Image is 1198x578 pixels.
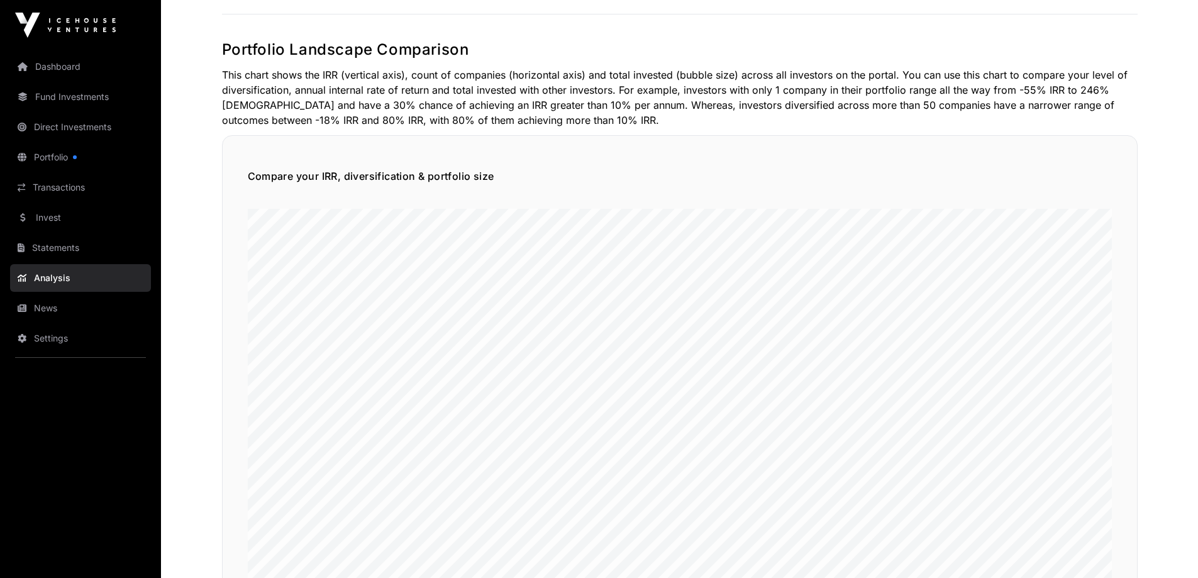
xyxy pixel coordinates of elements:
[10,294,151,322] a: News
[10,234,151,262] a: Statements
[10,83,151,111] a: Fund Investments
[10,143,151,171] a: Portfolio
[248,169,1112,184] h5: Compare your IRR, diversification & portfolio size
[10,204,151,231] a: Invest
[1135,518,1198,578] iframe: Chat Widget
[10,174,151,201] a: Transactions
[10,53,151,81] a: Dashboard
[10,264,151,292] a: Analysis
[222,40,1138,60] h2: Portfolio Landscape Comparison
[10,113,151,141] a: Direct Investments
[15,13,116,38] img: Icehouse Ventures Logo
[222,67,1138,128] p: This chart shows the IRR (vertical axis), count of companies (horizontal axis) and total invested...
[10,325,151,352] a: Settings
